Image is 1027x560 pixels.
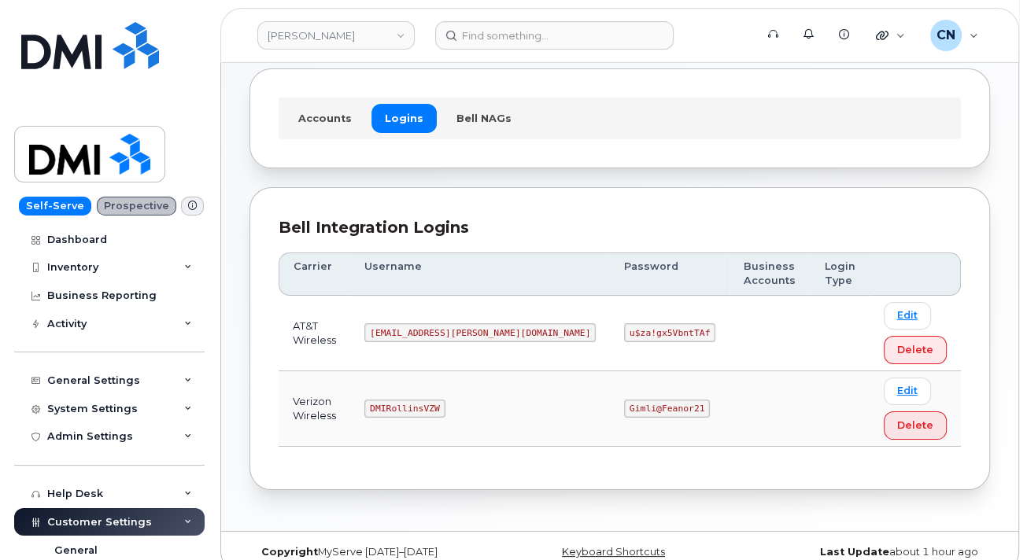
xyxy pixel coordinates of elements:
[279,371,350,447] td: Verizon Wireless
[624,323,715,342] code: u$za!gx5VbntTAf
[261,546,318,558] strong: Copyright
[257,21,415,50] a: Rollins
[350,252,610,296] th: Username
[936,26,955,45] span: CN
[919,20,989,51] div: Connor Nguyen
[443,104,525,132] a: Bell NAGs
[371,104,437,132] a: Logins
[820,546,889,558] strong: Last Update
[810,252,869,296] th: Login Type
[884,378,931,405] a: Edit
[610,252,730,296] th: Password
[279,252,350,296] th: Carrier
[865,20,916,51] div: Quicklinks
[249,546,497,558] div: MyServe [DATE]–[DATE]
[279,296,350,371] td: AT&T Wireless
[435,21,674,50] input: Find something...
[364,400,445,418] code: DMIRollinsVZW
[743,546,990,558] div: about 1 hour ago
[285,104,365,132] a: Accounts
[897,418,933,433] span: Delete
[730,252,810,296] th: Business Accounts
[624,400,710,418] code: Gimli@Feanor21
[364,323,596,342] code: [EMAIL_ADDRESS][PERSON_NAME][DOMAIN_NAME]
[884,411,947,440] button: Delete
[884,336,947,364] button: Delete
[884,302,931,330] a: Edit
[562,546,665,558] a: Keyboard Shortcuts
[897,342,933,357] span: Delete
[279,216,961,239] div: Bell Integration Logins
